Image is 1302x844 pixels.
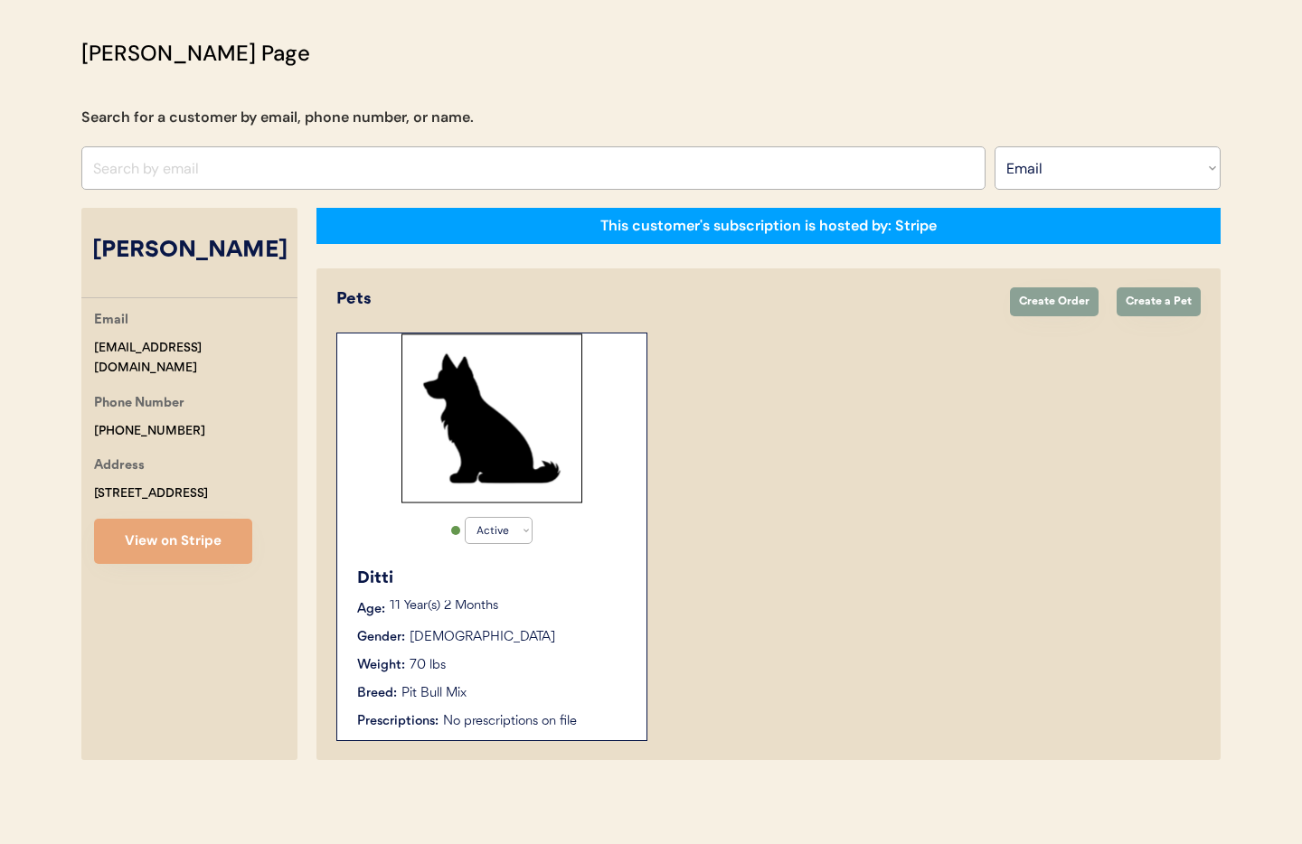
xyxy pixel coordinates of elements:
div: Pets [336,287,992,312]
button: View on Stripe [94,519,252,564]
div: Weight: [357,656,405,675]
button: Create a Pet [1117,287,1201,316]
div: [PERSON_NAME] Page [81,37,310,70]
div: [PERSON_NAME] [81,234,297,268]
div: This customer's subscription is hosted by: Stripe [600,216,937,236]
div: Breed: [357,684,397,703]
p: 11 Year(s) 2 Months [390,600,628,613]
img: Rectangle%2029.svg [401,333,582,503]
div: Address [94,455,145,478]
input: Search by email [81,146,986,190]
div: Phone Number [94,393,184,416]
div: [EMAIL_ADDRESS][DOMAIN_NAME] [94,338,297,380]
div: Email [94,310,128,333]
div: [PHONE_NUMBER] [94,421,205,442]
div: 70 lbs [410,656,446,675]
div: [DEMOGRAPHIC_DATA] [410,628,555,647]
div: Age: [357,600,385,619]
div: Search for a customer by email, phone number, or name. [81,107,474,128]
button: Create Order [1010,287,1099,316]
div: [STREET_ADDRESS] [94,483,208,504]
div: Gender: [357,628,405,647]
div: Ditti [357,567,628,591]
div: Prescriptions: [357,712,439,731]
div: Pit Bull Mix [401,684,467,703]
div: No prescriptions on file [443,712,628,731]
